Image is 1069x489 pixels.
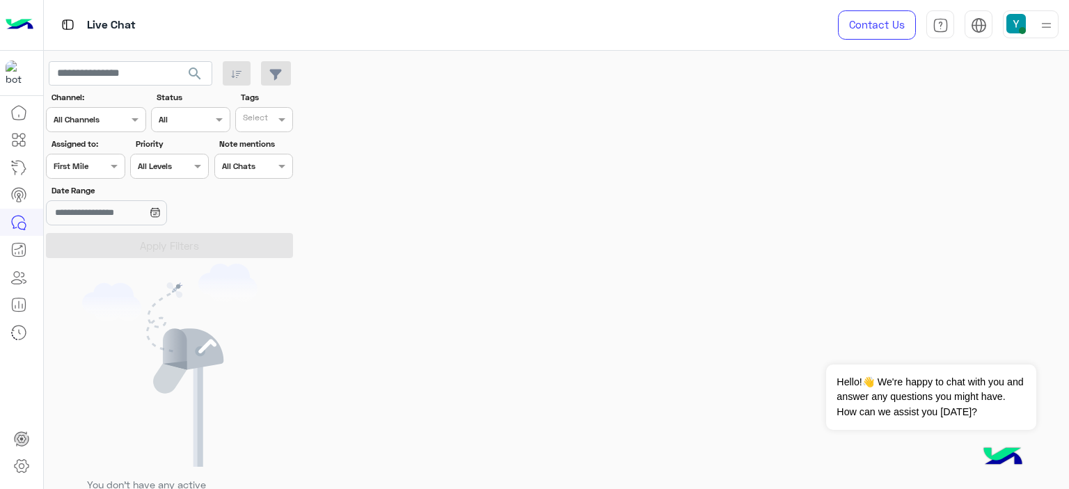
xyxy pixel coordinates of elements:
img: tab [59,16,77,33]
img: hulul-logo.png [979,433,1027,482]
label: Status [157,91,228,104]
p: Live Chat [87,16,136,35]
a: Contact Us [838,10,916,40]
span: Hello!👋 We're happy to chat with you and answer any questions you might have. How can we assist y... [826,364,1036,430]
label: Note mentions [219,138,291,150]
img: Logo [6,10,33,40]
label: Channel: [52,91,145,104]
img: tab [971,17,987,33]
a: tab [926,10,954,40]
label: Assigned to: [52,138,123,150]
label: Date Range [52,184,207,197]
img: userImage [1006,14,1026,33]
div: Select [241,111,268,127]
label: Tags [241,91,292,104]
label: Priority [136,138,207,150]
img: tab [933,17,949,33]
button: Apply Filters [46,233,293,258]
img: profile [1038,17,1055,34]
span: search [187,65,203,82]
img: empty users [82,264,258,467]
img: 317874714732967 [6,61,31,86]
button: search [178,61,212,91]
